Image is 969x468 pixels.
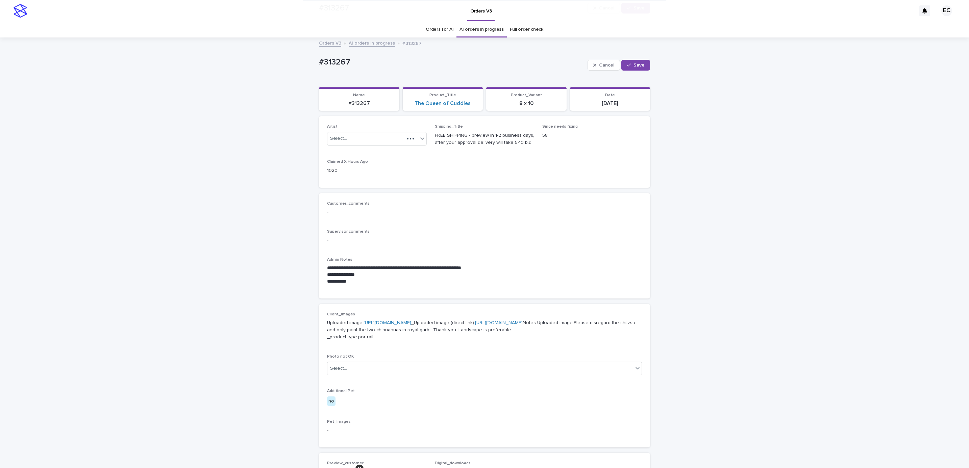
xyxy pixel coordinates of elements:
p: 1020 [327,167,427,174]
span: Claimed X Hours Ago [327,160,368,164]
span: Cancel [599,63,614,68]
span: Product_Title [429,93,456,97]
span: Since needs fixing [542,125,578,129]
a: AI orders in progress [349,39,395,47]
button: Save [621,60,650,71]
span: Admin Notes [327,258,352,262]
p: 58 [542,132,642,139]
span: Photo not OK [327,355,354,359]
span: Product_Variant [511,93,542,97]
span: Preview_customer [327,461,364,465]
div: no [327,396,336,406]
span: Digital_downloads [435,461,471,465]
p: - [327,427,642,434]
p: FREE SHIPPING - preview in 1-2 business days, after your approval delivery will take 5-10 b.d. [435,132,535,146]
span: Client_Images [327,312,355,316]
span: Additional Pet [327,389,355,393]
p: - [327,209,642,216]
a: The Queen of Cuddles [415,100,471,107]
span: Name [353,93,365,97]
span: Supervisor comments [327,230,370,234]
a: [URL][DOMAIN_NAME] [475,320,523,325]
span: Customer_comments [327,202,370,206]
p: [DATE] [574,100,646,107]
img: stacker-logo-s-only.png [14,4,27,18]
p: #313267 [323,100,395,107]
a: Orders V3 [319,39,341,47]
span: Save [633,63,645,68]
div: Select... [330,135,347,142]
span: Shipping_Title [435,125,463,129]
div: Select... [330,365,347,372]
a: AI orders in progress [459,22,504,37]
span: Date [605,93,615,97]
span: Artist [327,125,338,129]
button: Cancel [588,60,620,71]
p: 8 x 10 [490,100,563,107]
a: [URL][DOMAIN_NAME] [364,320,411,325]
p: Uploaded image: _Uploaded image (direct link): Notes Uploaded image:Please disregard the shitzsu ... [327,319,642,340]
div: EC [941,5,952,16]
a: Orders for AI [426,22,453,37]
p: #313267 [319,57,585,67]
a: Full order check [510,22,543,37]
p: - [327,237,642,244]
span: Pet_Images [327,420,351,424]
p: #313267 [402,39,422,47]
